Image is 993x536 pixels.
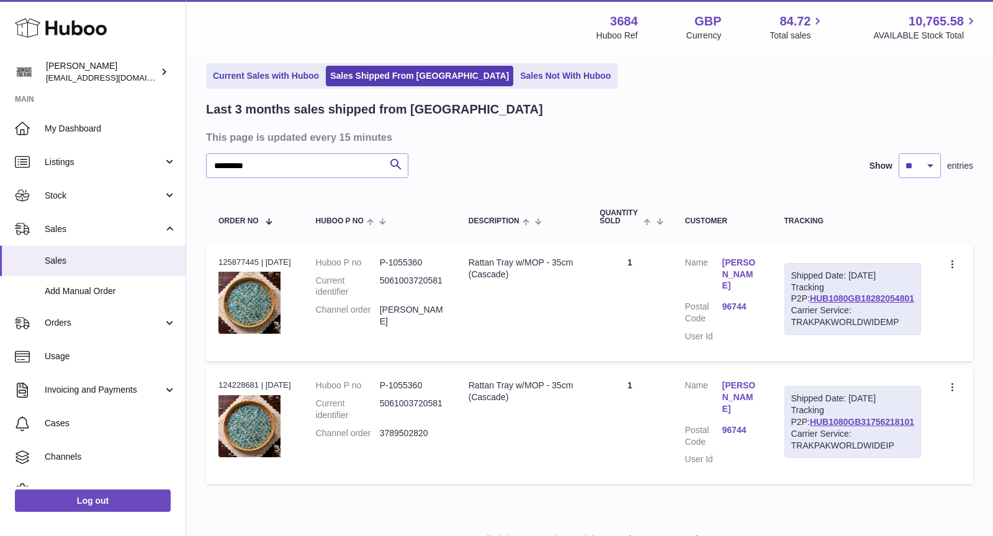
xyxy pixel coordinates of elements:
[469,217,519,225] span: Description
[316,380,380,391] dt: Huboo P no
[380,304,444,328] dd: [PERSON_NAME]
[45,418,176,429] span: Cases
[770,13,825,42] a: 84.72 Total sales
[685,424,722,448] dt: Postal Code
[469,380,575,403] div: Rattan Tray w/MOP - 35cm (Cascade)
[873,13,978,42] a: 10,765.58 AVAILABLE Stock Total
[45,485,176,496] span: Settings
[722,380,760,415] a: [PERSON_NAME]
[218,217,259,225] span: Order No
[791,428,914,452] div: Carrier Service: TRAKPAKWORLDWIDEIP
[218,272,281,334] img: 1755780169.jpg
[380,380,444,391] dd: P-1055360
[45,317,163,329] span: Orders
[316,275,380,298] dt: Current identifier
[791,305,914,328] div: Carrier Service: TRAKPAKWORLDWIDEMP
[45,351,176,362] span: Usage
[722,424,760,436] a: 96744
[218,257,291,268] div: 125877445 | [DATE]
[45,451,176,463] span: Channels
[316,257,380,269] dt: Huboo P no
[316,398,380,421] dt: Current identifier
[685,380,722,418] dt: Name
[947,160,973,172] span: entries
[686,30,722,42] div: Currency
[791,270,914,282] div: Shipped Date: [DATE]
[45,190,163,202] span: Stock
[770,30,825,42] span: Total sales
[596,30,638,42] div: Huboo Ref
[784,263,921,335] div: Tracking P2P:
[380,275,444,298] dd: 5061003720581
[206,130,970,144] h3: This page is updated every 15 minutes
[218,380,291,391] div: 124228681 | [DATE]
[873,30,978,42] span: AVAILABLE Stock Total
[326,66,513,86] a: Sales Shipped From [GEOGRAPHIC_DATA]
[685,217,760,225] div: Customer
[685,331,722,342] dt: User Id
[15,63,34,81] img: theinternationalventure@gmail.com
[45,223,163,235] span: Sales
[206,101,543,118] h2: Last 3 months sales shipped from [GEOGRAPHIC_DATA]
[15,489,171,512] a: Log out
[45,384,163,396] span: Invoicing and Payments
[209,66,323,86] a: Current Sales with Huboo
[316,427,380,439] dt: Channel order
[600,209,640,225] span: Quantity Sold
[46,60,158,84] div: [PERSON_NAME]
[316,217,364,225] span: Huboo P no
[694,13,721,30] strong: GBP
[685,257,722,295] dt: Name
[780,13,811,30] span: 84.72
[380,398,444,421] dd: 5061003720581
[516,66,615,86] a: Sales Not With Huboo
[45,156,163,168] span: Listings
[810,417,914,427] a: HUB1080GB31756218101
[587,367,672,484] td: 1
[810,293,914,303] a: HUB1080GB18282054801
[869,160,892,172] label: Show
[218,395,281,457] img: 1755780169.jpg
[45,285,176,297] span: Add Manual Order
[909,13,964,30] span: 10,765.58
[685,301,722,324] dt: Postal Code
[587,244,672,361] td: 1
[469,257,575,280] div: Rattan Tray w/MOP - 35cm (Cascade)
[316,304,380,328] dt: Channel order
[791,393,914,404] div: Shipped Date: [DATE]
[45,123,176,135] span: My Dashboard
[610,13,638,30] strong: 3684
[722,257,760,292] a: [PERSON_NAME]
[380,427,444,439] dd: 3789502820
[46,73,182,83] span: [EMAIL_ADDRESS][DOMAIN_NAME]
[784,386,921,458] div: Tracking P2P:
[784,217,921,225] div: Tracking
[722,301,760,313] a: 96744
[685,453,722,465] dt: User Id
[380,257,444,269] dd: P-1055360
[45,255,176,267] span: Sales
